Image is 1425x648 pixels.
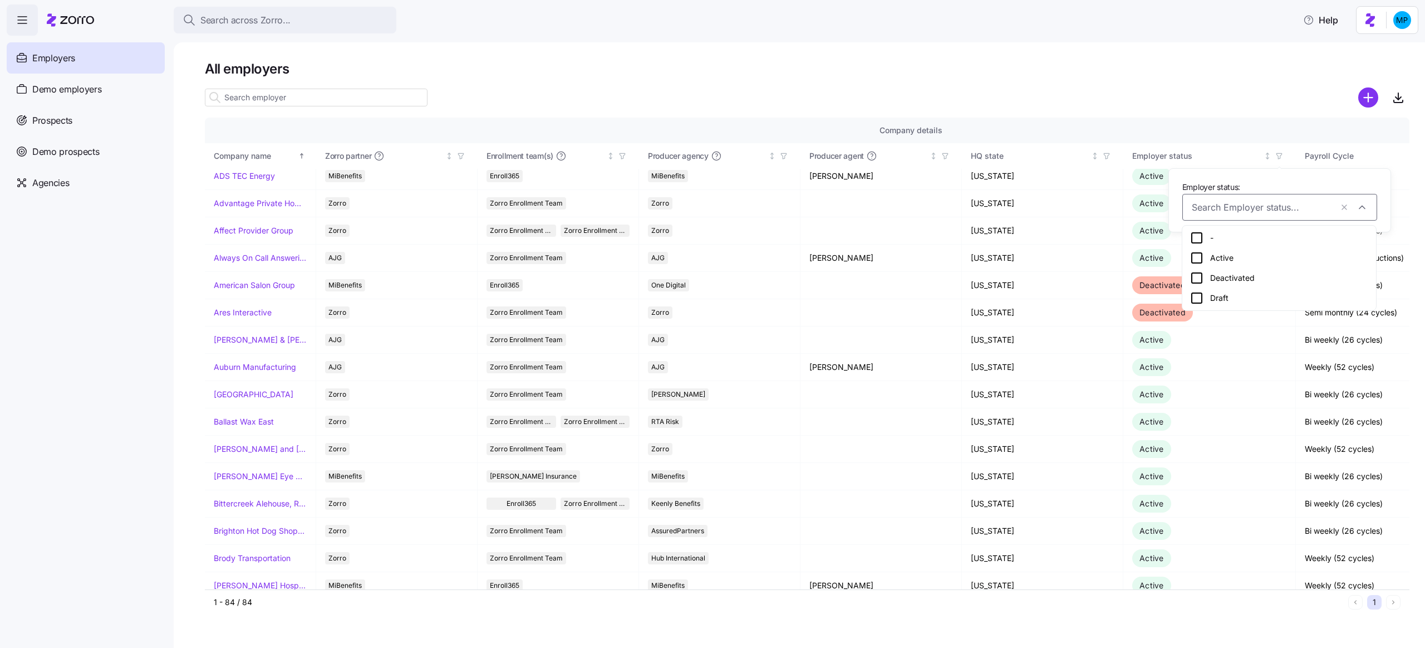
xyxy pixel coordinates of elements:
th: Company nameSorted ascending [205,143,316,169]
td: [US_STATE] [962,354,1123,381]
span: MiBenefits [328,170,362,182]
a: Prospects [7,105,165,136]
span: Zorro [651,443,669,455]
span: Zorro [328,498,346,510]
span: Keenly Benefits [651,498,700,510]
span: Active [1139,198,1164,208]
td: [US_STATE] [962,545,1123,572]
span: AssuredPartners [651,525,704,537]
span: Zorro [328,525,346,537]
span: Zorro [328,306,346,319]
span: Active [1139,444,1164,454]
span: Zorro Enrollment Team [490,361,563,373]
td: [US_STATE] [962,217,1123,245]
span: Producer agency [648,150,709,162]
span: MiBenefits [651,170,685,182]
span: Hub International [651,552,705,564]
td: [US_STATE] [962,190,1123,217]
a: Brody Transportation [214,553,291,564]
span: AJG [651,361,665,373]
td: [PERSON_NAME] [800,163,962,190]
span: [PERSON_NAME] [651,388,705,401]
span: Zorro [651,225,669,237]
span: Enrollment team(s) [487,150,553,162]
span: Enroll365 [507,498,536,510]
td: [PERSON_NAME] [800,572,962,600]
input: Search employer [205,89,427,106]
span: Active [1139,362,1164,372]
span: RTA Risk [651,416,679,428]
span: Zorro Enrollment Team [490,306,563,319]
a: Brighton Hot Dog Shoppe [214,525,307,537]
span: Zorro Enrollment Team [490,334,563,346]
a: American Salon Group [214,280,295,291]
span: Zorro [328,225,346,237]
a: ADS TEC Energy [214,170,275,182]
span: MiBenefits [651,470,685,483]
span: Active [1139,417,1164,426]
div: 1 - 84 / 84 [214,597,1344,608]
div: Sorted ascending [298,152,306,160]
span: Zorro Enrollment Team [490,416,553,428]
span: Zorro Enrollment Team [564,498,627,510]
span: Active [1139,526,1164,535]
a: Auburn Manufacturing [214,362,296,373]
td: [US_STATE] [962,381,1123,408]
div: Not sorted [930,152,937,160]
span: Zorro Enrollment Team [490,388,563,401]
button: Previous page [1348,595,1363,610]
div: Draft [1190,291,1368,305]
span: Zorro partner [325,150,371,162]
span: Zorro Enrollment Experts [564,416,627,428]
div: Employer status [1132,150,1261,162]
span: Demo employers [32,82,102,96]
span: Zorro Enrollment Team [490,252,563,264]
input: Search Employer status... [1192,200,1331,215]
td: [US_STATE] [962,490,1123,518]
span: AJG [651,252,665,264]
a: [PERSON_NAME] Eye Associates [214,471,307,482]
td: [US_STATE] [962,163,1123,190]
span: Zorro Enrollment Team [490,552,563,564]
td: [US_STATE] [962,518,1123,545]
a: [PERSON_NAME] & [PERSON_NAME]'s [214,334,307,345]
span: MiBenefits [328,579,362,592]
th: Producer agencyNot sorted [639,143,800,169]
div: Payroll Cycle [1305,150,1423,162]
span: AJG [328,252,342,264]
a: Bittercreek Alehouse, Red Feather Lounge, Diablo & Sons Saloon [214,498,307,509]
span: AJG [328,361,342,373]
a: Demo employers [7,74,165,105]
div: Company name [214,150,296,162]
svg: add icon [1358,87,1378,108]
span: Enroll365 [490,579,519,592]
th: Employer statusNot sorted [1123,143,1296,169]
span: Zorro Enrollment Team [490,443,563,455]
a: Always On Call Answering Service [214,252,307,264]
div: Not sorted [607,152,615,160]
div: Not sorted [445,152,453,160]
td: [US_STATE] [962,272,1123,299]
span: Employers [32,51,75,65]
span: Active [1139,226,1164,235]
td: [PERSON_NAME] [800,245,962,272]
span: Zorro [328,552,346,564]
button: 1 [1367,595,1382,610]
div: Active [1190,251,1368,265]
th: Enrollment team(s)Not sorted [478,143,639,169]
span: Enroll365 [490,170,519,182]
a: Ares Interactive [214,307,272,318]
div: Not sorted [1091,152,1099,160]
span: Active [1139,171,1164,181]
a: Ballast Wax East [214,416,274,427]
div: Not sorted [1264,152,1271,160]
span: Zorro [651,197,669,209]
span: Demo prospects [32,145,100,159]
span: Zorro Enrollment Team [490,525,563,537]
th: HQ stateNot sorted [962,143,1123,169]
a: Demo prospects [7,136,165,167]
h1: All employers [205,60,1409,77]
button: Search across Zorro... [174,7,396,33]
span: Enroll365 [490,279,519,291]
span: Zorro [651,306,669,319]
